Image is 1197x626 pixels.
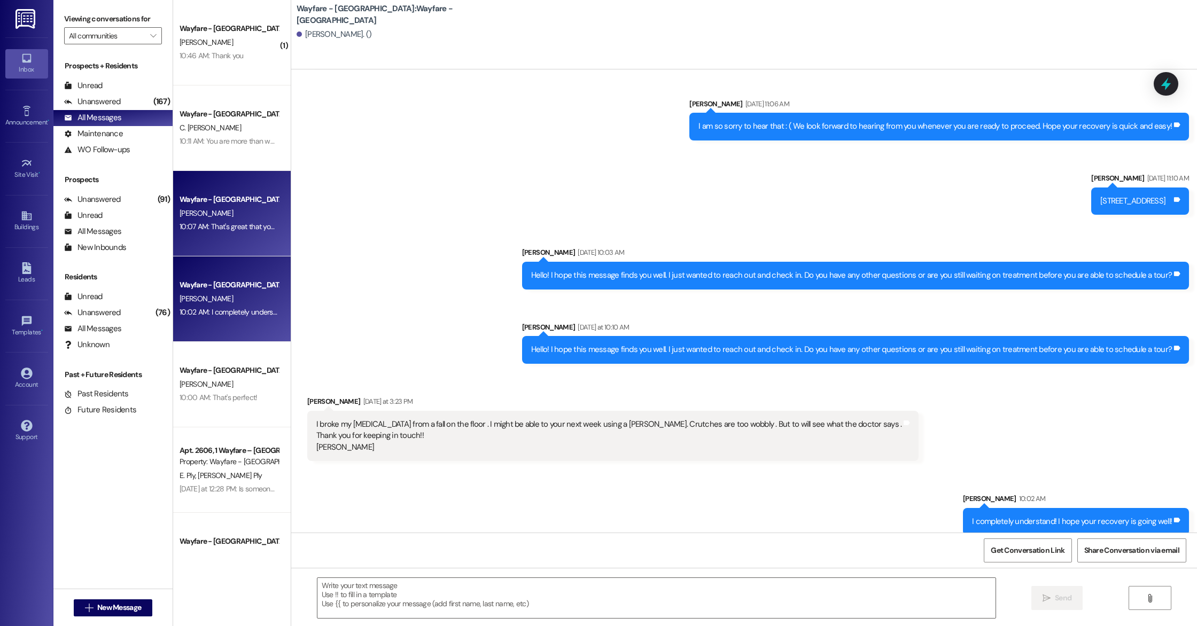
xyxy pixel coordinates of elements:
[180,536,278,547] div: Wayfare - [GEOGRAPHIC_DATA]
[180,393,258,402] div: 10:00 AM: That's perfect!
[180,136,697,146] div: 10:11 AM: You are more than welcome to stop by any time our office is open! Tue-Fri from 8:30-5:3...
[180,23,278,34] div: Wayfare - [GEOGRAPHIC_DATA]
[5,312,48,341] a: Templates •
[198,471,262,480] span: [PERSON_NAME] Ply
[53,271,173,283] div: Residents
[64,11,162,27] label: Viewing conversations for
[361,396,413,407] div: [DATE] at 3:23 PM
[689,98,1189,113] div: [PERSON_NAME]
[297,3,510,26] b: Wayfare - [GEOGRAPHIC_DATA]: Wayfare - [GEOGRAPHIC_DATA]
[743,98,789,109] div: [DATE] 11:06 AM
[531,344,1172,355] div: Hello! I hope this message finds you well. I just wanted to reach out and check in. Do you have a...
[38,169,40,177] span: •
[153,304,173,321] div: (76)
[180,307,395,317] div: 10:02 AM: I completely understand! I hope your recovery is going well!
[41,327,43,334] span: •
[64,242,126,253] div: New Inbounds
[64,96,121,107] div: Unanswered
[575,247,624,258] div: [DATE] 10:03 AM
[1055,592,1071,604] span: Send
[1146,594,1154,602] i: 
[698,121,1172,132] div: I am so sorry to hear that : ( We look forward to hearing from you whenever you are ready to proc...
[64,291,103,302] div: Unread
[5,417,48,445] a: Support
[64,112,121,123] div: All Messages
[5,259,48,288] a: Leads
[5,154,48,183] a: Site Visit •
[180,456,278,467] div: Property: Wayfare - [GEOGRAPHIC_DATA]
[1100,195,1165,207] div: [STREET_ADDRESS]
[180,471,198,480] span: E. Ply
[64,210,103,221] div: Unread
[64,307,121,318] div: Unanswered
[48,117,49,124] span: •
[180,445,278,456] div: Apt. 2606, 1 Wayfare – [GEOGRAPHIC_DATA]
[531,270,1172,281] div: Hello! I hope this message finds you well. I just wanted to reach out and check in. Do you have a...
[64,339,110,350] div: Unknown
[64,144,130,155] div: WO Follow-ups
[69,27,145,44] input: All communities
[180,37,233,47] span: [PERSON_NAME]
[522,322,1189,337] div: [PERSON_NAME]
[316,419,902,453] div: I broke my [MEDICAL_DATA] from a fall on the floor . I might be able to your next week using a [P...
[1084,545,1179,556] span: Share Conversation via email
[180,108,278,120] div: Wayfare - [GEOGRAPHIC_DATA]
[180,123,241,132] span: C. [PERSON_NAME]
[522,247,1189,262] div: [PERSON_NAME]
[297,29,372,40] div: [PERSON_NAME]. ()
[64,404,136,416] div: Future Residents
[64,128,123,139] div: Maintenance
[1043,594,1051,602] i: 
[963,493,1189,508] div: [PERSON_NAME]
[180,222,752,231] div: 10:07 AM: That's great that you were able to put in your notice at [PERSON_NAME]! I would be happ...
[972,516,1172,527] div: I completely understand! I hope your recovery is going well!
[1091,173,1189,187] div: [PERSON_NAME]
[151,93,173,110] div: (167)
[1016,493,1046,504] div: 10:02 AM
[85,604,93,612] i: 
[1145,173,1189,184] div: [DATE] 11:10 AM
[64,323,121,334] div: All Messages
[180,550,233,560] span: [PERSON_NAME]
[150,32,156,40] i: 
[74,599,153,616] button: New Message
[984,538,1071,562] button: Get Conversation Link
[180,294,233,303] span: [PERSON_NAME]
[53,174,173,185] div: Prospects
[180,51,244,60] div: 10:46 AM: Thank you
[5,364,48,393] a: Account
[64,194,121,205] div: Unanswered
[53,369,173,380] div: Past + Future Residents
[180,379,233,389] span: [PERSON_NAME]
[180,194,278,205] div: Wayfare - [GEOGRAPHIC_DATA]
[155,191,173,208] div: (91)
[307,396,919,411] div: [PERSON_NAME]
[991,545,1064,556] span: Get Conversation Link
[1077,538,1186,562] button: Share Conversation via email
[15,9,37,29] img: ResiDesk Logo
[5,207,48,236] a: Buildings
[180,484,867,494] div: [DATE] at 12:28 PM: Is someone going around doing maintenance or checks of some kind? I've had so...
[97,602,141,613] span: New Message
[64,388,129,400] div: Past Residents
[180,365,278,376] div: Wayfare - [GEOGRAPHIC_DATA]
[5,49,48,78] a: Inbox
[180,208,233,218] span: [PERSON_NAME]
[64,80,103,91] div: Unread
[53,60,173,72] div: Prospects + Residents
[575,322,629,333] div: [DATE] at 10:10 AM
[1031,586,1083,610] button: Send
[180,279,278,291] div: Wayfare - [GEOGRAPHIC_DATA]
[64,226,121,237] div: All Messages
